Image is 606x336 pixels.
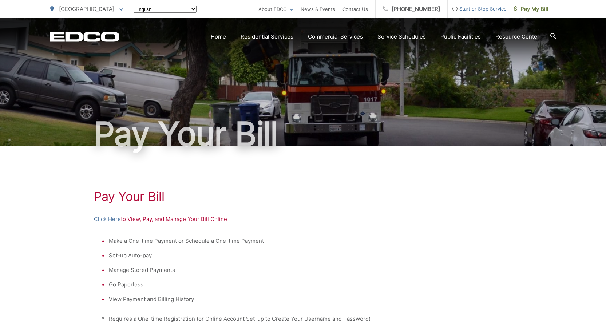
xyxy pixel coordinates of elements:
a: Service Schedules [377,32,426,41]
a: Public Facilities [440,32,481,41]
a: Contact Us [342,5,368,13]
a: News & Events [301,5,335,13]
li: Set-up Auto-pay [109,251,505,260]
a: EDCD logo. Return to the homepage. [50,32,119,42]
a: Home [211,32,226,41]
h1: Pay Your Bill [94,189,512,204]
a: Resource Center [495,32,539,41]
span: [GEOGRAPHIC_DATA] [59,5,114,12]
li: View Payment and Billing History [109,295,505,304]
a: Click Here [94,215,121,224]
p: * Requires a One-time Registration (or Online Account Set-up to Create Your Username and Password) [102,315,505,323]
a: Commercial Services [308,32,363,41]
p: to View, Pay, and Manage Your Bill Online [94,215,512,224]
select: Select a language [134,6,197,13]
li: Manage Stored Payments [109,266,505,274]
span: Pay My Bill [514,5,548,13]
li: Make a One-time Payment or Schedule a One-time Payment [109,237,505,245]
h1: Pay Your Bill [50,116,556,152]
li: Go Paperless [109,280,505,289]
a: Residential Services [241,32,293,41]
a: About EDCO [258,5,293,13]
